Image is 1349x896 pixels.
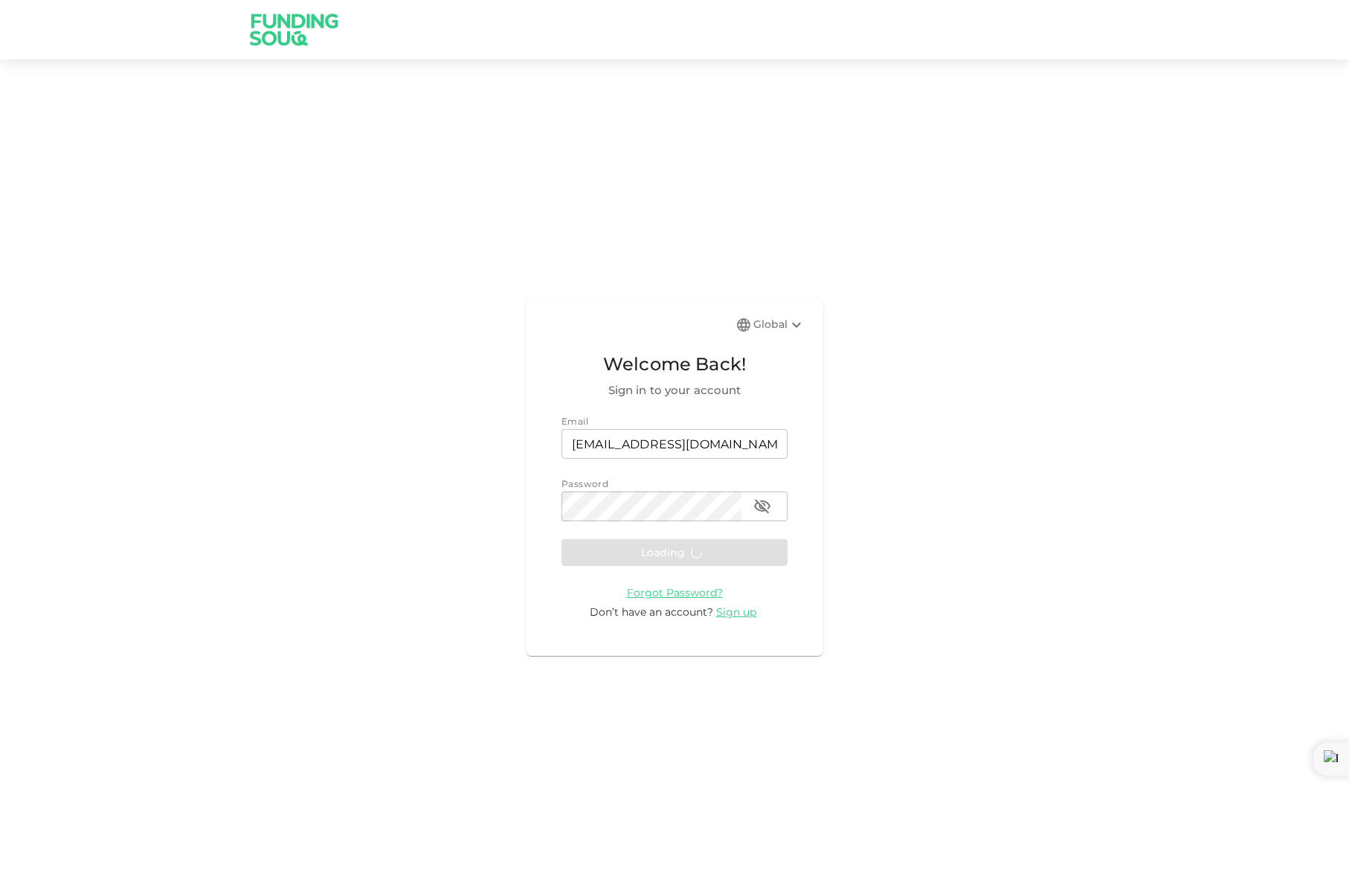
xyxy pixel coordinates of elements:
span: Forgot Password? [627,586,723,599]
span: Don’t have an account? [590,605,713,619]
span: Email [561,416,588,427]
div: Global [753,316,805,334]
span: Sign up [716,605,756,619]
span: Welcome Back! [561,350,788,378]
input: email [561,429,788,459]
span: Sign in to your account [561,381,788,399]
a: Forgot Password? [627,585,723,599]
input: password [561,491,741,521]
span: Password [561,478,608,489]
